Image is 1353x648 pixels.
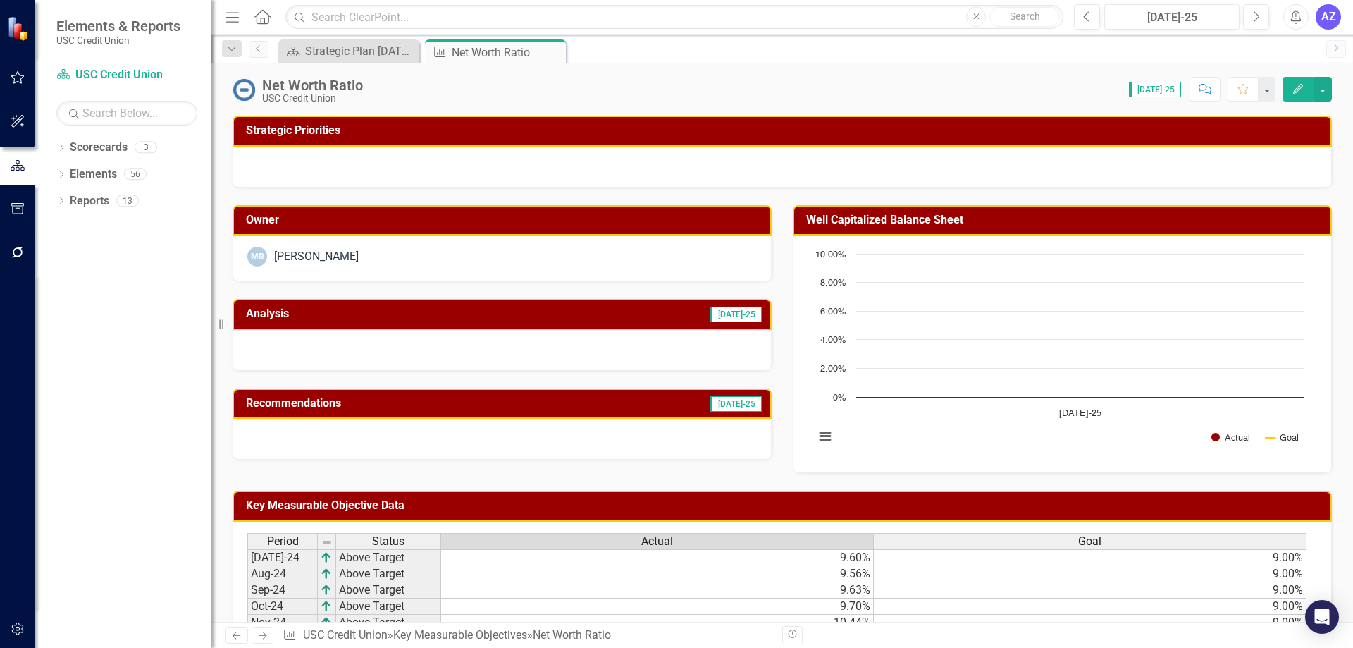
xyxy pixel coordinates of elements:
td: 9.56% [441,566,874,582]
span: Goal [1078,535,1101,548]
button: [DATE]-25 [1104,4,1240,30]
span: [DATE]-25 [1129,82,1181,97]
text: [DATE]-25 [1059,409,1101,418]
img: VmL+zLOWXp8NoCSi7l57Eu8eJ+4GWSi48xzEIItyGCrzKAg+GPZxiGYRiGYS7xC1jVADWlAHzkAAAAAElFTkSuQmCC [321,552,332,563]
td: 9.70% [441,599,874,615]
a: Strategic Plan [DATE] - [DATE] [282,42,416,60]
td: Aug-24 [247,566,318,582]
a: Reports [70,193,109,209]
td: Above Target [336,549,441,566]
text: 10.00% [815,250,846,259]
td: Nov-24 [247,615,318,631]
svg: Interactive chart [808,247,1311,458]
div: [PERSON_NAME] [274,249,359,265]
img: 8DAGhfEEPCf229AAAAAElFTkSuQmCC [321,537,333,548]
h3: Strategic Priorities [246,124,1323,137]
span: [DATE]-25 [710,396,762,412]
h3: Analysis [246,307,476,320]
div: Strategic Plan [DATE] - [DATE] [305,42,416,60]
span: Search [1010,11,1040,22]
td: Sep-24 [247,582,318,599]
img: No Information [233,78,255,101]
a: USC Credit Union [303,628,388,642]
h3: Well Capitalized Balance Sheet [806,214,1323,226]
td: 9.00% [874,566,1306,582]
div: Open Intercom Messenger [1305,600,1339,634]
td: Above Target [336,582,441,599]
a: Scorecards [70,140,128,156]
small: USC Credit Union [56,35,180,46]
td: 9.00% [874,599,1306,615]
button: Show Goal [1266,432,1299,443]
span: [DATE]-25 [710,307,762,322]
td: 9.00% [874,615,1306,631]
button: AZ [1316,4,1341,30]
img: ClearPoint Strategy [7,16,32,41]
div: 3 [135,142,157,154]
td: Above Target [336,615,441,631]
img: VmL+zLOWXp8NoCSi7l57Eu8eJ+4GWSi48xzEIItyGCrzKAg+GPZxiGYRiGYS7xC1jVADWlAHzkAAAAAElFTkSuQmCC [321,601,332,612]
td: 9.00% [874,549,1306,566]
div: [DATE]-25 [1109,9,1235,26]
img: VmL+zLOWXp8NoCSi7l57Eu8eJ+4GWSi48xzEIItyGCrzKAg+GPZxiGYRiGYS7xC1jVADWlAHzkAAAAAElFTkSuQmCC [321,585,332,596]
a: Elements [70,166,117,183]
td: [DATE]-24 [247,549,318,566]
td: 10.44% [441,615,874,631]
td: 9.00% [874,582,1306,599]
text: 2.00% [820,365,846,374]
span: Actual [641,535,673,548]
div: MR [247,247,267,267]
text: 4.00% [820,336,846,345]
div: USC Credit Union [262,93,363,104]
h3: Key Measurable Objective Data [246,499,1323,512]
a: Key Measurable Objectives [393,628,527,642]
div: 56 [124,169,147,181]
span: Status [372,535,404,548]
td: Above Target [336,566,441,582]
h3: Owner [246,214,763,226]
img: VmL+zLOWXp8NoCSi7l57Eu8eJ+4GWSi48xzEIItyGCrzKAg+GPZxiGYRiGYS7xC1jVADWlAHzkAAAAAElFTkSuQmCC [321,617,332,628]
text: 0% [833,393,846,403]
text: 6.00% [820,307,846,317]
text: 8.00% [820,279,846,288]
div: Chart. Highcharts interactive chart. [808,247,1317,458]
td: Oct-24 [247,599,318,615]
div: » » [283,628,772,644]
div: Net Worth Ratio [262,78,363,93]
div: 13 [116,195,139,207]
td: Above Target [336,599,441,615]
td: 9.60% [441,549,874,566]
div: Net Worth Ratio [533,628,611,642]
button: Show Actual [1211,432,1250,443]
span: Elements & Reports [56,18,180,35]
button: Search [989,7,1060,27]
button: View chart menu, Chart [815,427,835,446]
span: Period [267,535,299,548]
img: VmL+zLOWXp8NoCSi7l57Eu8eJ+4GWSi48xzEIItyGCrzKAg+GPZxiGYRiGYS7xC1jVADWlAHzkAAAAAElFTkSuQmCC [321,568,332,580]
td: 9.63% [441,582,874,599]
h3: Recommendations [246,397,577,410]
input: Search Below... [56,101,197,126]
input: Search ClearPoint... [285,5,1063,30]
g: Goal, series 2 of 2. Line with 1 data point. [1078,265,1084,271]
div: Net Worth Ratio [452,44,562,61]
a: USC Credit Union [56,67,197,83]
